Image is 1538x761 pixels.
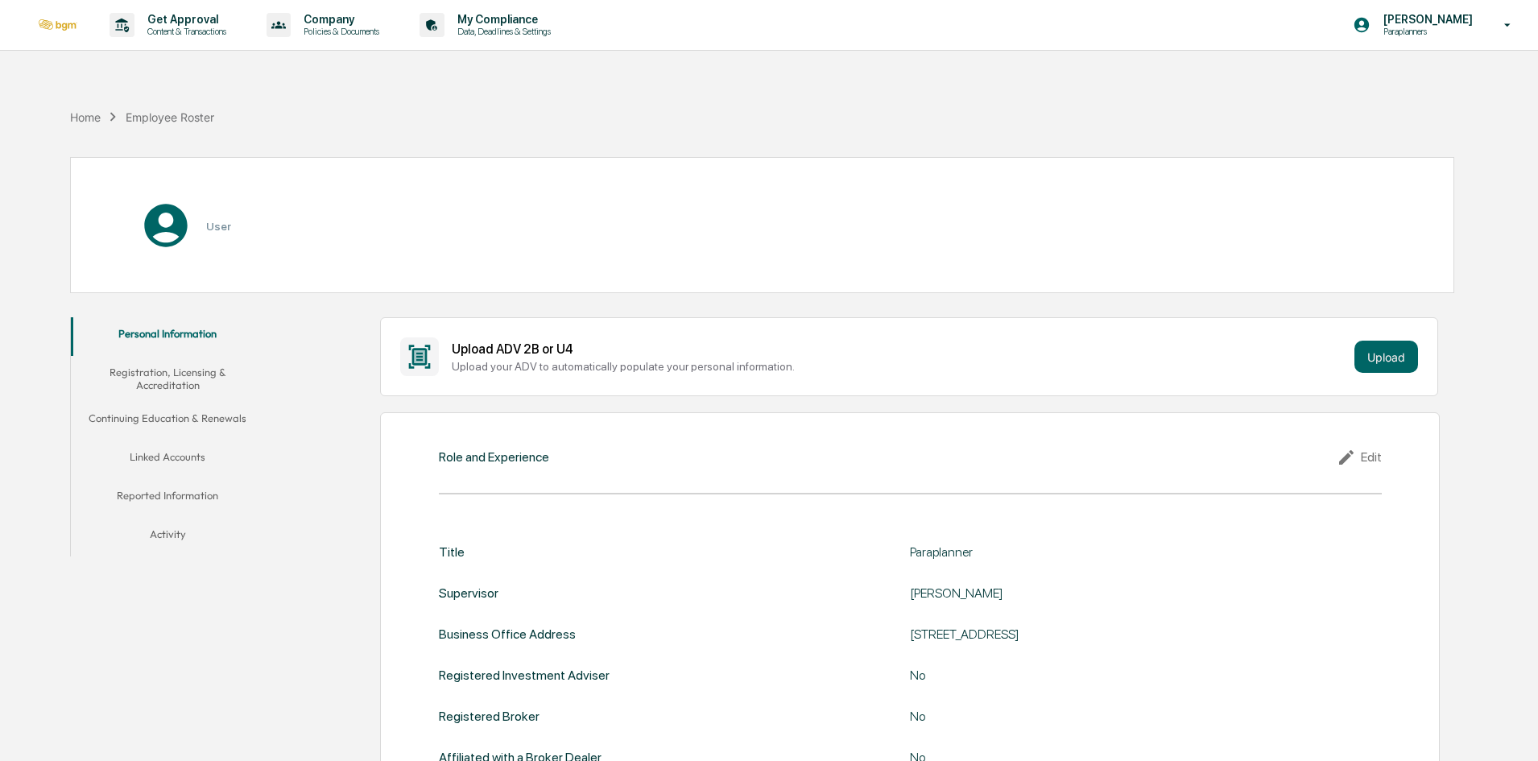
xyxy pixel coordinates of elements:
[1354,341,1418,373] button: Upload
[71,518,264,556] button: Activity
[439,544,465,560] div: Title
[291,26,387,37] p: Policies & Documents
[444,13,559,26] p: My Compliance
[910,585,1313,601] div: [PERSON_NAME]
[1371,26,1481,37] p: Paraplanners
[71,317,264,556] div: secondary tabs example
[452,360,1348,373] div: Upload your ADV to automatically populate your personal information.
[126,110,214,124] div: Employee Roster
[444,26,559,37] p: Data, Deadlines & Settings
[910,668,1313,683] div: No
[439,585,498,601] div: Supervisor
[910,544,1313,560] div: Paraplanner
[452,341,1348,357] div: Upload ADV 2B or U4
[1371,13,1481,26] p: [PERSON_NAME]
[910,709,1313,724] div: No
[71,356,264,402] button: Registration, Licensing & Accreditation
[71,317,264,356] button: Personal Information
[439,449,549,465] div: Role and Experience
[71,440,264,479] button: Linked Accounts
[39,19,77,31] img: logo
[910,627,1313,642] div: [STREET_ADDRESS]
[439,668,610,683] div: Registered Investment Adviser
[291,13,387,26] p: Company
[71,479,264,518] button: Reported Information
[134,26,234,37] p: Content & Transactions
[70,110,101,124] div: Home
[206,220,231,233] h3: User
[134,13,234,26] p: Get Approval
[439,709,540,724] div: Registered Broker
[71,402,264,440] button: Continuing Education & Renewals
[1337,448,1382,467] div: Edit
[439,627,576,642] div: Business Office Address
